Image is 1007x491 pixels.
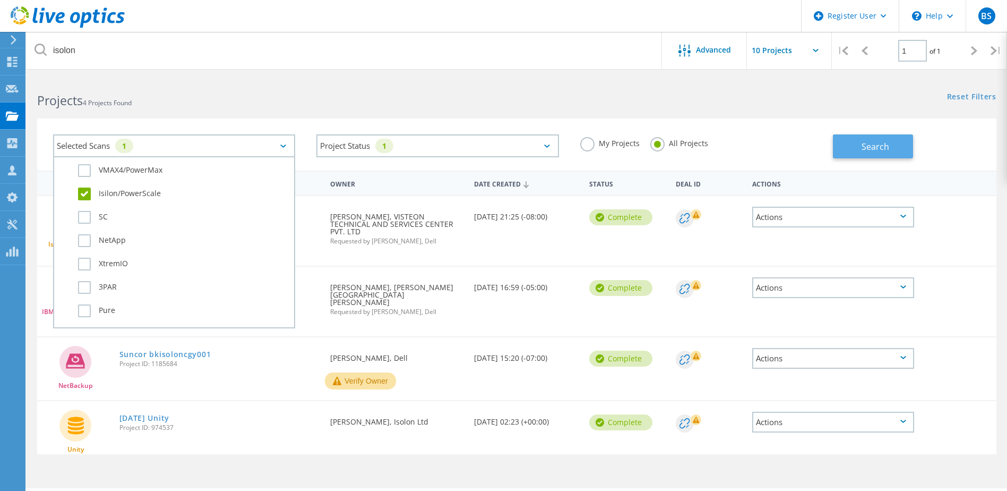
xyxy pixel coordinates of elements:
span: BS [981,12,992,20]
div: Actions [752,412,914,433]
div: [DATE] 15:20 (-07:00) [469,337,584,373]
span: NetBackup [58,383,92,389]
div: Status [584,173,670,193]
div: Complete [589,414,652,430]
div: Project Status [316,134,558,157]
div: Actions [752,277,914,298]
a: [DATE] Unity [119,414,169,422]
a: Live Optics Dashboard [11,22,125,30]
span: of 1 [929,47,941,56]
span: Requested by [PERSON_NAME], Dell [330,238,463,244]
span: Unity [67,446,84,453]
label: All Projects [650,137,708,147]
div: [DATE] 16:59 (-05:00) [469,267,584,302]
div: | [985,32,1007,70]
span: Search [862,141,889,153]
div: Actions [747,173,919,193]
div: [DATE] 02:23 (+00:00) [469,401,584,436]
span: Project ID: 974537 [119,425,320,431]
label: VMAX4/PowerMax [78,164,289,177]
div: 1 [375,139,393,153]
div: Actions [752,348,914,369]
span: Isilon/PowerScale [48,241,102,248]
div: Deal Id [670,173,747,193]
div: | [832,32,854,70]
div: [PERSON_NAME], Dell [325,337,469,373]
div: Owner [325,173,469,193]
label: Isilon/PowerScale [78,188,289,200]
div: Date Created [469,173,584,193]
label: Pure [78,304,289,317]
label: 3PAR [78,281,289,294]
div: Complete [589,209,652,225]
label: My Projects [580,137,640,147]
a: Suncor bkisoloncgy001 [119,351,211,358]
span: Advanced [696,46,731,54]
label: XtremIO [78,258,289,270]
div: [DATE] 21:25 (-08:00) [469,196,584,231]
div: [PERSON_NAME], Isolon Ltd [325,401,469,436]
div: Actions [752,207,914,227]
span: Project ID: 1185684 [119,361,320,367]
div: Complete [589,280,652,296]
button: Search [833,134,913,158]
a: Reset Filters [947,93,996,102]
label: NetApp [78,234,289,247]
div: 1 [115,139,133,153]
div: Complete [589,351,652,367]
div: [PERSON_NAME], VISTEON TECHNICAL AND SERVICES CENTER PVT. LTD [325,196,469,255]
div: Selected Scans [53,134,295,157]
div: [PERSON_NAME], [PERSON_NAME][GEOGRAPHIC_DATA][PERSON_NAME] [325,267,469,326]
button: Verify Owner [325,373,396,390]
label: SC [78,211,289,224]
span: IBM Spectrum Protect (TSM) [37,309,114,321]
b: Projects [37,92,83,109]
svg: \n [912,11,922,21]
span: 4 Projects Found [83,98,132,107]
input: Search projects by name, owner, ID, company, etc [27,32,662,69]
span: Requested by [PERSON_NAME], Dell [330,309,463,315]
